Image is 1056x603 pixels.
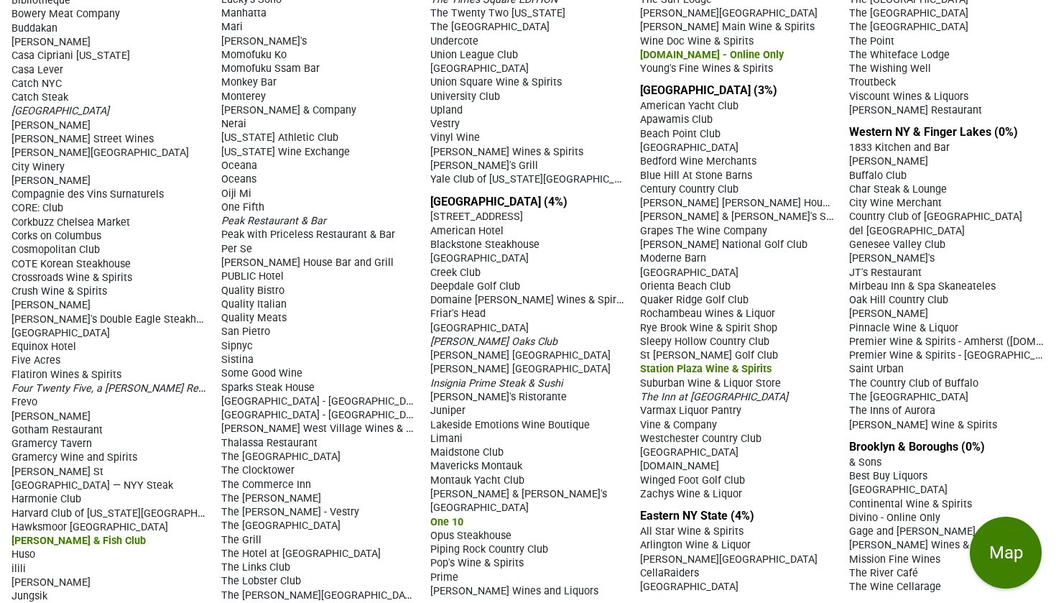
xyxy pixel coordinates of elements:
[849,581,941,593] span: The Wine Cellarage
[640,509,754,523] a: Eastern NY State (4%)
[430,76,562,88] span: Union Square Wine & Spirits
[221,561,290,574] span: The Links Club
[430,49,518,61] span: Union League Club
[430,322,529,334] span: [GEOGRAPHIC_DATA]
[11,424,103,436] span: Gotham Restaurant
[430,585,598,597] span: [PERSON_NAME] Wines and Liquors
[11,36,91,48] span: [PERSON_NAME]
[430,474,524,487] span: Montauk Yacht Club
[11,258,131,270] span: COTE Korean Steakhouse
[640,280,731,293] span: Orienta Beach Club
[11,91,68,103] span: Catch Steak
[849,484,948,496] span: [GEOGRAPHIC_DATA]
[849,183,947,195] span: Char Steak & Lounge
[430,405,466,417] span: Juniper
[11,244,100,256] span: Cosmopolitan Club
[640,567,699,579] span: CellaRaiders
[11,161,65,173] span: City Winery
[221,298,287,310] span: Quality Italian
[640,114,713,126] span: Apawamis Club
[430,433,463,445] span: Limani
[221,132,338,144] span: [US_STATE] Athletic Club
[430,118,460,130] span: Vestry
[849,498,972,510] span: Continental Wine & Spirits
[640,460,719,472] span: [DOMAIN_NAME]
[640,581,738,593] span: [GEOGRAPHIC_DATA]
[221,188,251,200] span: Oiji Mi
[640,539,751,551] span: Arlington Wine & Liquor
[430,172,642,185] span: Yale Club of [US_STATE][GEOGRAPHIC_DATA]
[11,285,107,298] span: Crush Wine & Spirits
[221,7,267,19] span: Manhatta
[849,391,968,403] span: The [GEOGRAPHIC_DATA]
[849,377,978,390] span: The Country Club of Buffalo
[221,146,350,158] span: [US_STATE] Wine Exchange
[221,354,254,366] span: Sistina
[221,421,436,435] span: [PERSON_NAME] West Village Wines & Spirits
[221,270,284,282] span: PUBLIC Hotel
[640,100,738,112] span: American Yacht Club
[849,125,1018,139] a: Western NY & Finger Lakes (0%)
[221,118,246,130] span: Nerai
[221,63,320,75] span: Momofuku Ssam Bar
[430,571,458,584] span: Prime
[640,419,717,431] span: Vine & Company
[221,437,318,449] span: Thalassa Restaurant
[221,326,270,338] span: San Pietro
[640,170,752,182] span: Blue Hill At Stone Barns
[430,195,568,208] a: [GEOGRAPHIC_DATA] (4%)
[11,188,164,201] span: Compagnie des Vins Surnaturels
[430,377,562,390] span: Insignia Prime Steak & Sushi
[11,78,62,90] span: Catch NYC
[430,146,583,158] span: [PERSON_NAME] Wines & Spirits
[430,488,607,500] span: [PERSON_NAME] & [PERSON_NAME]'s
[640,225,767,237] span: Grapes The Wine Company
[849,21,968,33] span: The [GEOGRAPHIC_DATA]
[849,308,928,320] span: [PERSON_NAME]
[221,506,359,518] span: The [PERSON_NAME] - Vestry
[430,336,557,348] span: [PERSON_NAME] Oaks Club
[11,216,130,229] span: Corkbuzz Chelsea Market
[849,63,931,75] span: The Wishing Well
[11,230,101,242] span: Corks on Columbus
[640,83,777,97] a: [GEOGRAPHIC_DATA] (3%)
[430,446,504,459] span: Maidstone Club
[640,308,775,320] span: Rochambeau Wines & Liquor
[430,104,463,116] span: Upland
[221,575,301,587] span: The Lobster Club
[640,239,807,251] span: [PERSON_NAME] National Golf Club
[640,474,745,487] span: Winged Foot Golf Club
[430,349,611,362] span: [PERSON_NAME] [GEOGRAPHIC_DATA]
[430,419,590,431] span: Lakeside Emotions Wine Boutique
[430,363,611,375] span: [PERSON_NAME] [GEOGRAPHIC_DATA]
[221,243,252,255] span: Per Se
[849,197,942,209] span: City Wine Merchant
[11,479,173,492] span: [GEOGRAPHIC_DATA] — NYY Steak
[849,440,985,454] a: Brooklyn & Boroughs (0%)
[849,211,1022,223] span: Country Club of [GEOGRAPHIC_DATA]
[11,341,76,353] span: Equinox Hotel
[849,539,1002,551] span: [PERSON_NAME] Wines & Spirits
[430,308,486,320] span: Friar's Head
[849,456,881,469] span: & Sons
[11,563,26,575] span: ilili
[430,35,478,47] span: Undercote
[640,391,788,403] span: The Inn at [GEOGRAPHIC_DATA]
[11,466,103,478] span: [PERSON_NAME] St
[430,132,480,144] span: Vinyl Wine
[11,299,91,311] span: [PERSON_NAME]
[11,22,57,34] span: Buddakan
[640,294,749,306] span: Quaker Ridge Golf Club
[640,405,741,417] span: Varmax Liquor Pantry
[640,128,721,140] span: Beach Point Club
[11,451,137,464] span: Gramercy Wine and Spirits
[849,512,940,524] span: Divino - Online Only
[849,225,965,237] span: del [GEOGRAPHIC_DATA]
[430,530,511,542] span: Opus Steakhouse
[430,63,529,75] span: [GEOGRAPHIC_DATA]
[849,525,976,538] span: Gage and [PERSON_NAME]
[221,160,257,172] span: Oceana
[221,382,315,394] span: Sparks Steak House
[640,377,781,390] span: Suburban Wine & Liquor Store
[430,516,463,528] span: One 10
